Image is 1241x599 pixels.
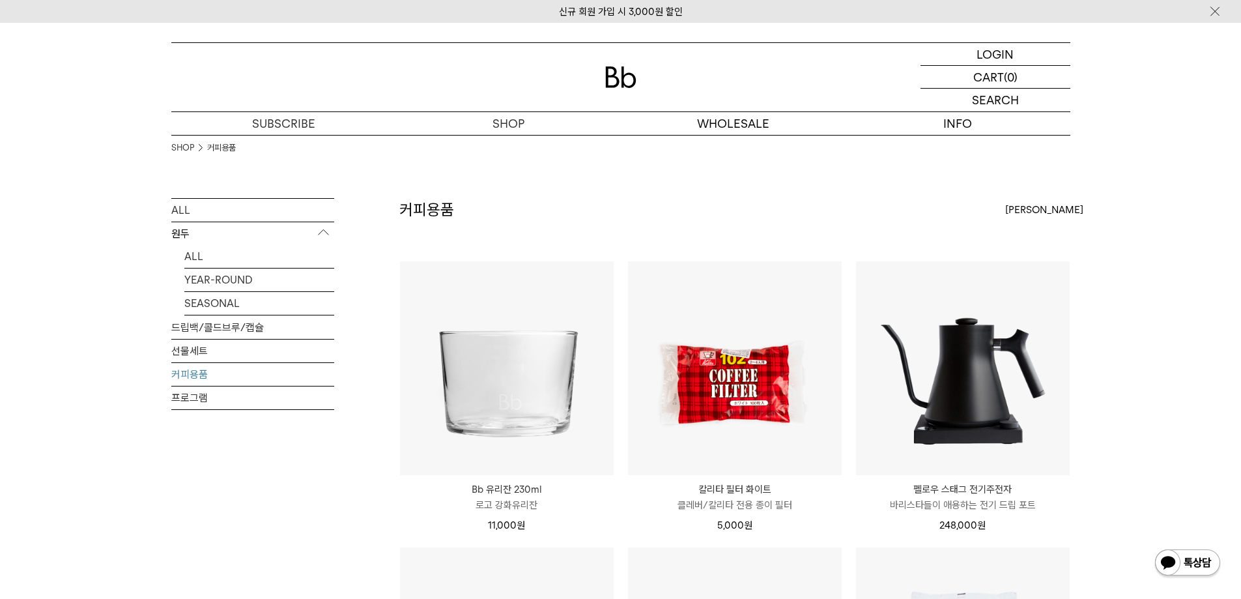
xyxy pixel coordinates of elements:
[396,112,621,135] a: SHOP
[400,482,614,497] p: Bb 유리잔 230ml
[846,112,1070,135] p: INFO
[517,519,525,531] span: 원
[171,112,396,135] a: SUBSCRIBE
[1005,202,1083,218] span: [PERSON_NAME]
[400,261,614,475] img: Bb 유리잔 230ml
[1004,66,1018,88] p: (0)
[621,112,846,135] p: WHOLESALE
[171,199,334,222] a: ALL
[920,43,1070,66] a: LOGIN
[184,292,334,315] a: SEASONAL
[744,519,752,531] span: 원
[171,340,334,362] a: 선물세트
[171,363,334,386] a: 커피용품
[856,261,1070,475] img: 펠로우 스태그 전기주전자
[171,222,334,246] p: 원두
[977,43,1014,65] p: LOGIN
[399,199,454,221] h2: 커피용품
[856,497,1070,513] p: 바리스타들이 애용하는 전기 드립 포트
[972,89,1019,111] p: SEARCH
[628,482,842,497] p: 칼리타 필터 화이트
[488,519,525,531] span: 11,000
[920,66,1070,89] a: CART (0)
[184,269,334,291] a: YEAR-ROUND
[973,66,1004,88] p: CART
[400,482,614,513] a: Bb 유리잔 230ml 로고 강화유리잔
[605,66,636,88] img: 로고
[171,141,194,154] a: SHOP
[400,497,614,513] p: 로고 강화유리잔
[856,482,1070,497] p: 펠로우 스태그 전기주전자
[856,482,1070,513] a: 펠로우 스태그 전기주전자 바리스타들이 애용하는 전기 드립 포트
[559,6,683,18] a: 신규 회원 가입 시 3,000원 할인
[939,519,986,531] span: 248,000
[171,316,334,339] a: 드립백/콜드브루/캡슐
[207,141,236,154] a: 커피용품
[628,261,842,475] img: 칼리타 필터 화이트
[184,245,334,268] a: ALL
[171,387,334,409] a: 프로그램
[628,497,842,513] p: 클레버/칼리타 전용 종이 필터
[628,482,842,513] a: 칼리타 필터 화이트 클레버/칼리타 전용 종이 필터
[717,519,752,531] span: 5,000
[1154,548,1221,579] img: 카카오톡 채널 1:1 채팅 버튼
[977,519,986,531] span: 원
